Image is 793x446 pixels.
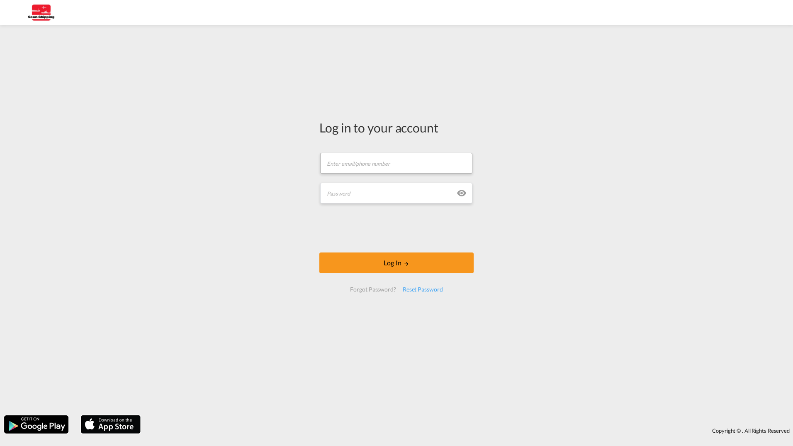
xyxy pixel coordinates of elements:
[320,153,472,174] input: Enter email/phone number
[347,282,399,297] div: Forgot Password?
[457,188,467,198] md-icon: icon-eye
[319,252,474,273] button: LOGIN
[145,424,793,438] div: Copyright © . All Rights Reserved
[12,3,68,22] img: 123b615026f311ee80dabbd30bc9e10f.jpg
[320,183,472,203] input: Password
[319,119,474,136] div: Log in to your account
[333,212,460,244] iframe: reCAPTCHA
[399,282,446,297] div: Reset Password
[80,414,141,434] img: apple.png
[3,414,69,434] img: google.png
